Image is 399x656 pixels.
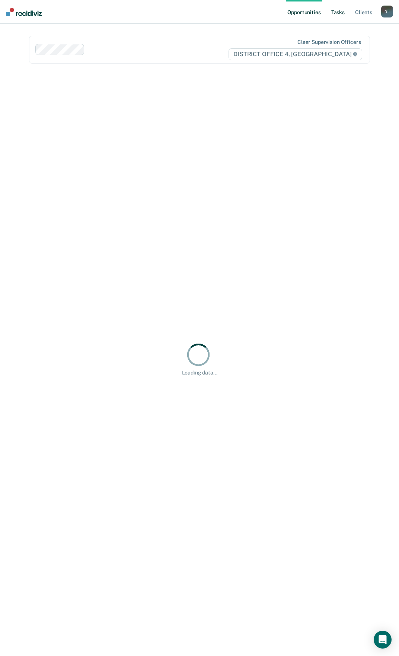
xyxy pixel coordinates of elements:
button: DL [381,6,393,17]
div: Loading data... [182,370,217,376]
div: D L [381,6,393,17]
img: Recidiviz [6,8,42,16]
div: Clear supervision officers [297,39,361,45]
div: Open Intercom Messenger [374,631,392,649]
span: DISTRICT OFFICE 4, [GEOGRAPHIC_DATA] [229,48,362,60]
